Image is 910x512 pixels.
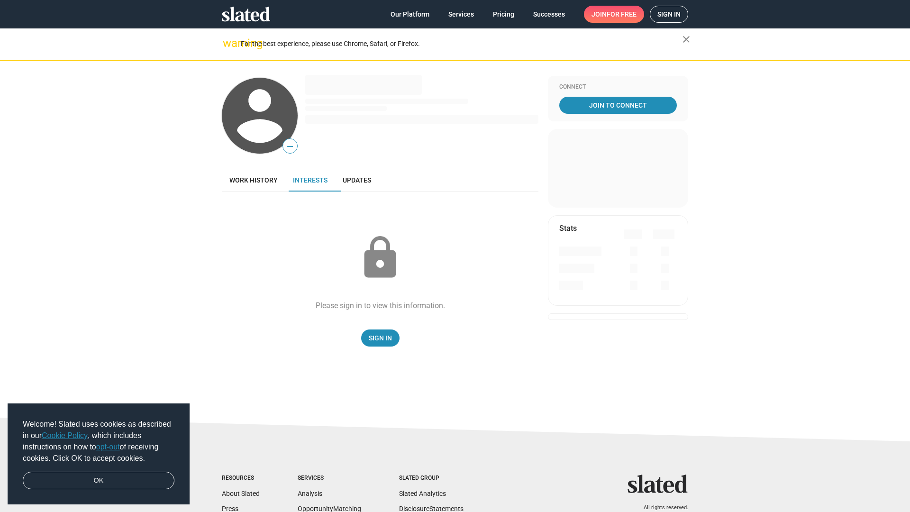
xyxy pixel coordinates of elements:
a: opt-out [96,443,120,451]
div: Please sign in to view this information. [316,301,445,311]
a: Cookie Policy [42,431,88,439]
span: Join [591,6,637,23]
div: For the best experience, please use Chrome, Safari, or Firefox. [241,37,682,50]
div: Resources [222,475,260,482]
span: Successes [533,6,565,23]
a: Analysis [298,490,322,497]
a: Sign In [361,329,400,347]
a: Join To Connect [559,97,677,114]
mat-icon: warning [223,37,234,49]
span: — [283,140,297,153]
span: Interests [293,176,328,184]
a: Our Platform [383,6,437,23]
span: Services [448,6,474,23]
div: Connect [559,83,677,91]
div: Slated Group [399,475,464,482]
span: Updates [343,176,371,184]
a: Pricing [485,6,522,23]
mat-card-title: Stats [559,223,577,233]
span: Sign In [369,329,392,347]
a: Sign in [650,6,688,23]
mat-icon: close [681,34,692,45]
a: Successes [526,6,573,23]
span: Join To Connect [561,97,675,114]
a: Services [441,6,482,23]
a: Joinfor free [584,6,644,23]
span: for free [607,6,637,23]
a: Interests [285,169,335,192]
a: Work history [222,169,285,192]
div: Services [298,475,361,482]
a: dismiss cookie message [23,472,174,490]
span: Sign in [657,6,681,22]
span: Work history [229,176,278,184]
mat-icon: lock [356,234,404,282]
a: Updates [335,169,379,192]
a: Slated Analytics [399,490,446,497]
span: Welcome! Slated uses cookies as described in our , which includes instructions on how to of recei... [23,419,174,464]
div: cookieconsent [8,403,190,505]
span: Pricing [493,6,514,23]
span: Our Platform [391,6,429,23]
a: About Slated [222,490,260,497]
